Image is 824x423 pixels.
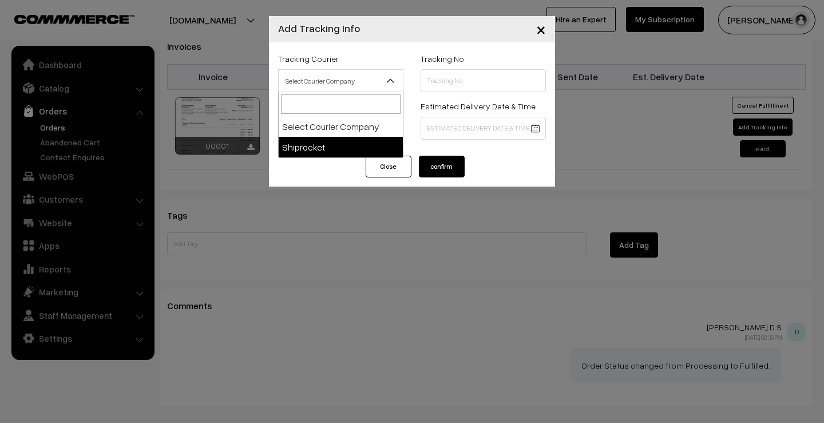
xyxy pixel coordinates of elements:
[527,11,555,47] button: Close
[278,21,360,36] h4: Add Tracking Info
[421,117,546,140] input: Estimated Delivery Date & Time
[536,18,546,39] span: ×
[278,69,403,92] span: Select Courier Company
[366,156,411,177] button: Close
[279,71,403,91] span: Select Courier Company
[279,137,403,157] li: Shiprocket
[421,69,546,92] input: Tracking No
[421,100,536,112] label: Estimated Delivery Date & Time
[419,156,465,177] button: confirm
[421,53,464,65] label: Tracking No
[279,116,403,137] li: Select Courier Company
[278,53,339,65] label: Tracking Courier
